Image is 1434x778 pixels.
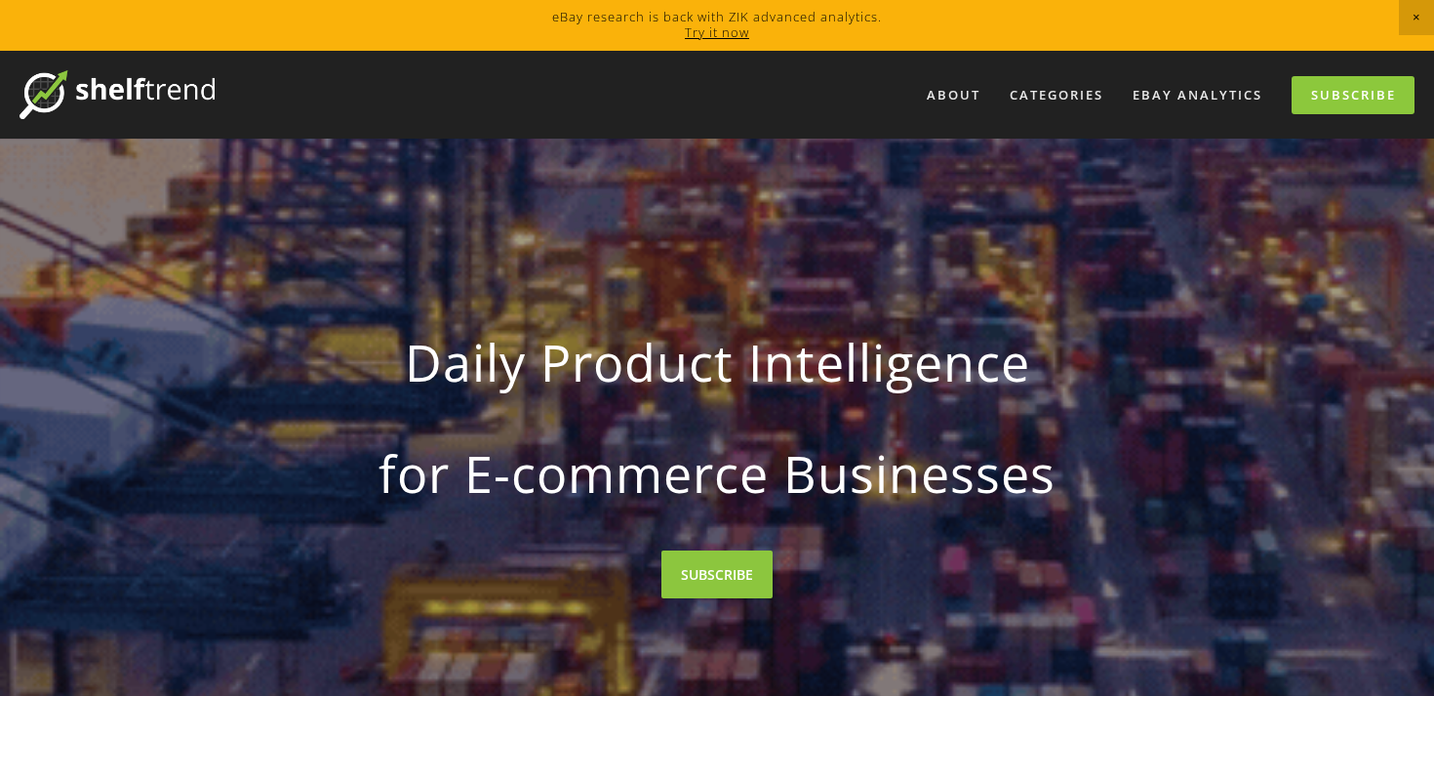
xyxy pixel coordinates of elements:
[1292,76,1414,114] a: Subscribe
[1120,79,1275,111] a: eBay Analytics
[20,70,215,119] img: ShelfTrend
[685,23,749,41] a: Try it now
[997,79,1116,111] div: Categories
[282,428,1152,519] strong: for E-commerce Businesses
[661,551,773,598] a: SUBSCRIBE
[282,316,1152,408] strong: Daily Product Intelligence
[914,79,993,111] a: About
